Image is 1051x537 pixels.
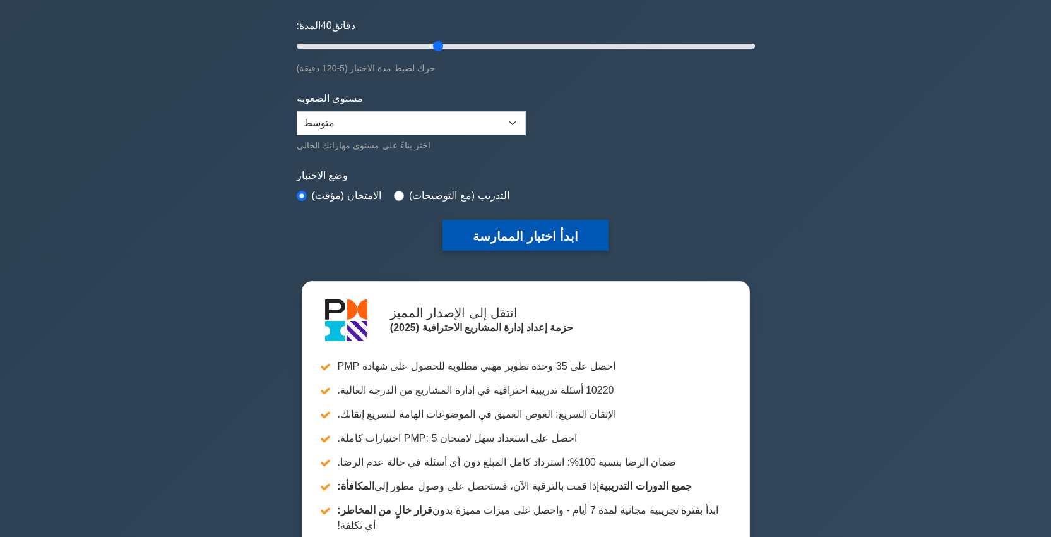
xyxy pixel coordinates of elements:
font: مستوى الصعوبة [297,93,363,104]
font: حرك لضبط مدة الاختبار (5-120 دقيقة) [297,63,436,73]
font: وضع الاختبار [297,170,348,181]
font: الامتحان (مؤقت) [312,190,381,201]
font: المدة: [297,20,321,31]
font: ابدأ اختبار الممارسة [473,229,578,243]
font: 40 [321,20,332,31]
font: اختر بناءً على مستوى مهاراتك الحالي [297,140,430,150]
font: دقائق [332,20,355,31]
button: ابدأ اختبار الممارسة [442,220,608,251]
font: التدريب (مع التوضيحات) [409,190,509,201]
